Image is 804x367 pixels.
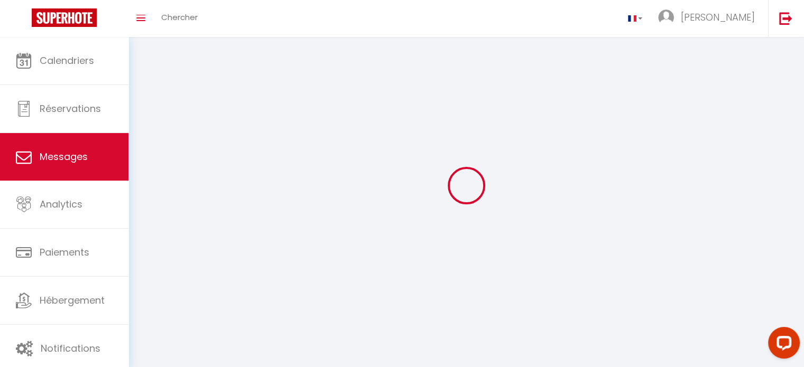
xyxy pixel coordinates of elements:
span: Chercher [161,12,198,23]
span: Notifications [41,342,100,355]
span: Réservations [40,102,101,115]
span: Messages [40,150,88,163]
span: Hébergement [40,294,105,307]
span: [PERSON_NAME] [681,11,755,24]
span: Calendriers [40,54,94,67]
img: ... [658,10,674,25]
span: Analytics [40,197,82,211]
span: Paiements [40,246,89,259]
iframe: LiveChat chat widget [760,323,804,367]
img: logout [779,12,792,25]
img: Super Booking [32,8,97,27]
